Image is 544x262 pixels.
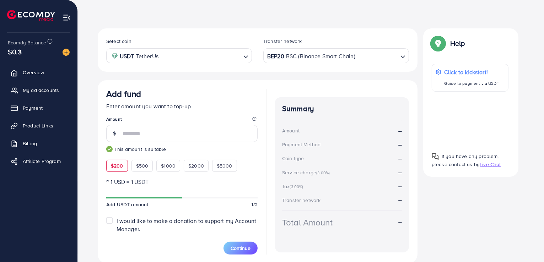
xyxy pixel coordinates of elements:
[398,218,402,226] strong: --
[398,154,402,163] strong: --
[111,162,123,169] span: $200
[263,38,302,45] label: Transfer network
[282,169,332,176] div: Service charge
[120,51,134,61] strong: USDT
[282,183,306,190] div: Tax
[356,50,398,61] input: Search for option
[7,10,55,21] img: logo
[136,51,158,61] span: TetherUs
[161,162,176,169] span: $1000
[5,119,72,133] a: Product Links
[117,217,256,233] span: I would like to make a donation to support my Account Manager.
[5,154,72,168] a: Affiliate Program
[398,182,402,190] strong: --
[5,65,72,80] a: Overview
[282,197,321,204] div: Transfer network
[252,201,258,208] span: 1/2
[161,50,241,61] input: Search for option
[5,101,72,115] a: Payment
[398,168,402,176] strong: --
[8,39,46,46] span: Ecomdy Balance
[514,230,539,257] iframe: Chat
[282,155,304,162] div: Coin type
[106,146,258,153] small: This amount is suitable
[5,83,72,97] a: My ad accounts
[5,136,72,151] a: Billing
[282,141,321,148] div: Payment Method
[188,162,204,169] span: $2000
[23,122,53,129] span: Product Links
[398,141,402,149] strong: --
[23,87,59,94] span: My ad accounts
[63,13,71,22] img: menu
[106,146,113,152] img: guide
[112,53,118,59] img: coin
[267,51,284,61] strong: BEP20
[286,51,355,61] span: BSC (Binance Smart Chain)
[316,170,330,176] small: (3.00%)
[217,162,232,169] span: $5000
[63,49,70,56] img: image
[106,102,258,110] p: Enter amount you want to top-up
[263,48,409,63] div: Search for option
[23,140,37,147] span: Billing
[106,89,141,99] h3: Add fund
[136,162,149,169] span: $500
[282,127,300,134] div: Amount
[450,39,465,48] p: Help
[432,153,499,168] span: If you have any problem, please contact us by
[106,38,131,45] label: Select coin
[23,104,43,111] span: Payment
[106,201,148,208] span: Add USDT amount
[106,116,258,125] legend: Amount
[480,161,501,168] span: Live Chat
[282,216,333,229] div: Total Amount
[398,196,402,204] strong: --
[8,47,22,57] span: $0.3
[282,104,402,113] h4: Summary
[444,79,499,88] p: Guide to payment via USDT
[432,37,445,50] img: Popup guide
[444,68,499,76] p: Click to kickstart!
[223,242,258,255] button: Continue
[398,127,402,135] strong: --
[23,69,44,76] span: Overview
[106,48,252,63] div: Search for option
[290,184,303,190] small: (3.00%)
[231,245,251,252] span: Continue
[106,178,258,186] p: ~ 1 USD = 1 USDT
[432,153,439,160] img: Popup guide
[23,158,61,165] span: Affiliate Program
